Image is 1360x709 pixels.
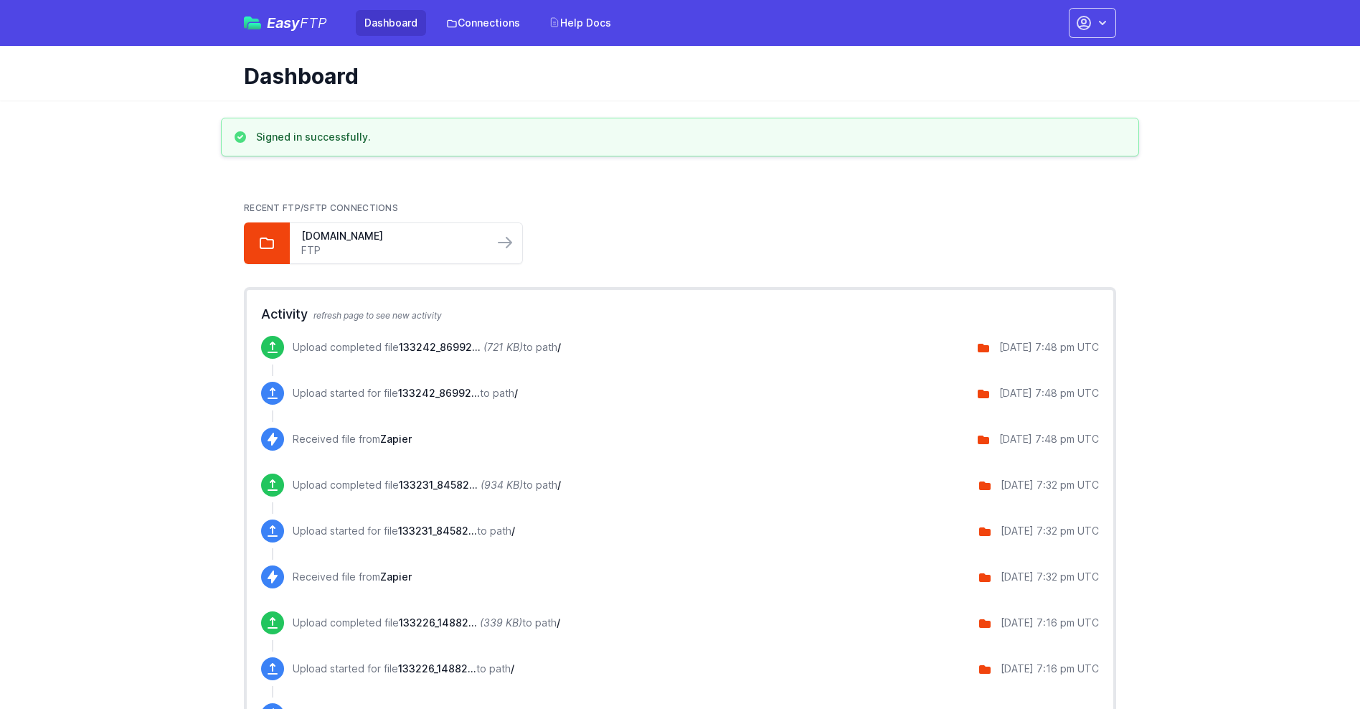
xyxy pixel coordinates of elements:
span: 133226_14882223423865_100891530_9-20-2025.zip [398,662,476,675]
span: 133242_8699249590612_100891611_9-20-2025.zip [398,387,480,399]
span: 133231_8458297409876_100891570_9-20-2025.zip [399,479,478,491]
span: refresh page to see new activity [313,310,442,321]
span: Zapier [380,433,412,445]
span: / [514,387,518,399]
h2: Recent FTP/SFTP Connections [244,202,1116,214]
span: FTP [300,14,327,32]
div: [DATE] 7:32 pm UTC [1001,524,1099,538]
div: [DATE] 7:48 pm UTC [999,340,1099,354]
div: [DATE] 7:48 pm UTC [999,432,1099,446]
p: Upload completed file to path [293,478,561,492]
span: 133242_8699249590612_100891611_9-20-2025.zip [399,341,481,353]
div: [DATE] 7:32 pm UTC [1001,478,1099,492]
span: / [511,662,514,675]
p: Upload completed file to path [293,616,560,630]
span: / [557,479,561,491]
p: Upload started for file to path [293,524,515,538]
h1: Dashboard [244,63,1105,89]
div: [DATE] 7:16 pm UTC [1001,616,1099,630]
span: / [511,525,515,537]
h2: Activity [261,304,1099,324]
p: Upload started for file to path [293,386,518,400]
span: 133226_14882223423865_100891530_9-20-2025.zip [399,616,477,629]
a: [DOMAIN_NAME] [301,229,482,243]
span: / [557,341,561,353]
a: FTP [301,243,482,258]
p: Upload started for file to path [293,662,514,676]
span: / [557,616,560,629]
span: 133231_8458297409876_100891570_9-20-2025.zip [398,525,477,537]
i: (934 KB) [481,479,523,491]
img: easyftp_logo.png [244,17,261,29]
span: Zapier [380,571,412,583]
a: Dashboard [356,10,426,36]
div: [DATE] 7:16 pm UTC [1001,662,1099,676]
p: Received file from [293,570,412,584]
i: (721 KB) [483,341,523,353]
a: EasyFTP [244,16,327,30]
h3: Signed in successfully. [256,130,371,144]
div: [DATE] 7:48 pm UTC [999,386,1099,400]
a: Connections [438,10,529,36]
p: Upload completed file to path [293,340,561,354]
div: [DATE] 7:32 pm UTC [1001,570,1099,584]
span: Easy [267,16,327,30]
a: Help Docs [540,10,620,36]
i: (339 KB) [480,616,522,629]
p: Received file from [293,432,412,446]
